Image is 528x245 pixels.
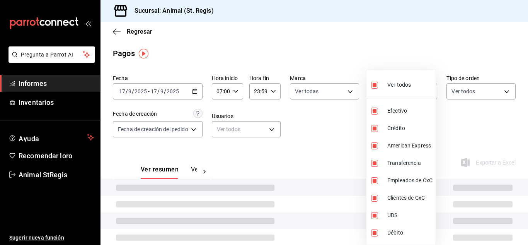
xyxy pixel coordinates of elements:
[387,160,421,166] font: Transferencia
[387,108,407,114] font: Efectivo
[387,142,431,149] font: American Express
[387,195,425,201] font: Clientes de CxC
[387,82,411,88] font: Ver todos
[387,212,397,218] font: UDS
[387,177,433,183] font: Empleados de CxC
[139,49,148,58] img: Marcador de información sobre herramientas
[387,230,403,236] font: Débito
[387,125,405,131] font: Crédito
